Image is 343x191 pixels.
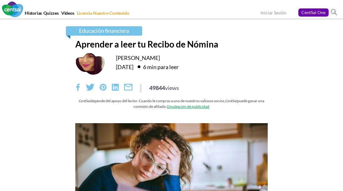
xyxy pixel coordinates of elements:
a: Divulgación de publicidad [167,104,209,109]
span: views [165,84,179,91]
a: Educación financiera [66,26,142,36]
em: CentSai [79,99,91,103]
div: 6 min para leer [134,62,179,72]
div: 49844 [149,84,179,92]
h1: Aprender a leer tu Recibo de Nómina [75,39,268,49]
a: CentSai One [298,8,329,17]
a: Licencia Nuestro Contenido [76,10,130,19]
a: Iniciar Sesión [261,10,286,17]
a: Quizzes [42,10,59,19]
div: depende del apoyo del lector. Cuando le compras a uno de nuestros valiosos socios, puede ganar un... [75,98,268,109]
img: CentSai [2,2,23,17]
a: Videos [60,10,75,19]
em: CentSai [225,99,237,103]
a: [PERSON_NAME] [116,54,160,61]
time: [DATE] [116,63,133,70]
a: Historias [24,10,42,19]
